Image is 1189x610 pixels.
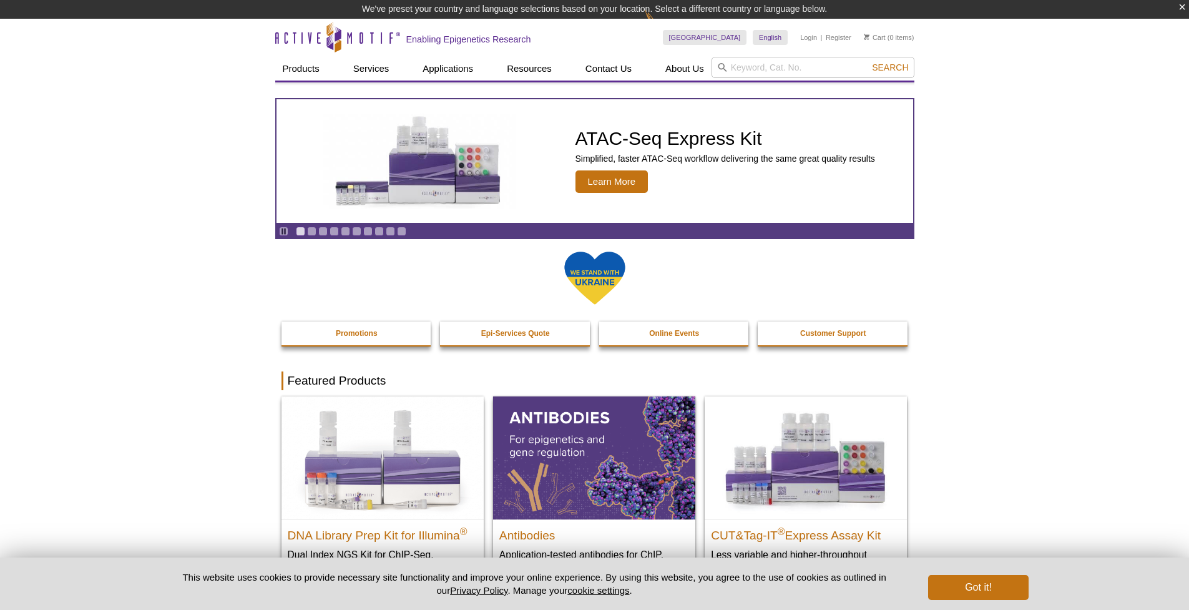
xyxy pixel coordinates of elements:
[330,227,339,236] a: Go to slide 4
[352,227,361,236] a: Go to slide 6
[753,30,788,45] a: English
[288,548,477,586] p: Dual Index NGS Kit for ChIP-Seq, CUT&RUN, and ds methylated DNA assays.
[645,9,678,39] img: Change Here
[800,33,817,42] a: Login
[499,57,559,81] a: Resources
[374,227,384,236] a: Go to slide 8
[318,227,328,236] a: Go to slide 3
[864,30,914,45] li: (0 items)
[460,526,467,536] sup: ®
[868,62,912,73] button: Search
[397,227,406,236] a: Go to slide 10
[599,322,750,345] a: Online Events
[711,523,901,542] h2: CUT&Tag-IT Express Assay Kit
[499,548,689,574] p: Application-tested antibodies for ChIP, CUT&Tag, and CUT&RUN.
[296,227,305,236] a: Go to slide 1
[872,62,908,72] span: Search
[778,526,785,536] sup: ®
[336,329,378,338] strong: Promotions
[711,548,901,574] p: Less variable and higher-throughput genome-wide profiling of histone marks​.
[567,585,629,596] button: cookie settings
[575,170,648,193] span: Learn More
[575,129,875,148] h2: ATAC-Seq Express Kit
[406,34,531,45] h2: Enabling Epigenetics Research
[800,329,866,338] strong: Customer Support
[864,34,869,40] img: Your Cart
[341,227,350,236] a: Go to slide 5
[564,250,626,306] img: We Stand With Ukraine
[928,575,1028,600] button: Got it!
[705,396,907,586] a: CUT&Tag-IT® Express Assay Kit CUT&Tag-IT®Express Assay Kit Less variable and higher-throughput ge...
[346,57,397,81] a: Services
[440,322,591,345] a: Epi-Services Quote
[281,371,908,390] h2: Featured Products
[481,329,550,338] strong: Epi-Services Quote
[758,322,909,345] a: Customer Support
[663,30,747,45] a: [GEOGRAPHIC_DATA]
[712,57,914,78] input: Keyword, Cat. No.
[281,396,484,598] a: DNA Library Prep Kit for Illumina DNA Library Prep Kit for Illumina® Dual Index NGS Kit for ChIP-...
[575,153,875,164] p: Simplified, faster ATAC-Seq workflow delivering the same great quality results
[493,396,695,586] a: All Antibodies Antibodies Application-tested antibodies for ChIP, CUT&Tag, and CUT&RUN.
[276,99,913,223] article: ATAC-Seq Express Kit
[415,57,481,81] a: Applications
[649,329,699,338] strong: Online Events
[578,57,639,81] a: Contact Us
[826,33,851,42] a: Register
[275,57,327,81] a: Products
[276,99,913,223] a: ATAC-Seq Express Kit ATAC-Seq Express Kit Simplified, faster ATAC-Seq workflow delivering the sam...
[307,227,316,236] a: Go to slide 2
[864,33,886,42] a: Cart
[450,585,507,596] a: Privacy Policy
[658,57,712,81] a: About Us
[279,227,288,236] a: Toggle autoplay
[288,523,477,542] h2: DNA Library Prep Kit for Illumina
[499,523,689,542] h2: Antibodies
[281,322,433,345] a: Promotions
[161,571,908,597] p: This website uses cookies to provide necessary site functionality and improve your online experie...
[316,114,522,209] img: ATAC-Seq Express Kit
[493,396,695,519] img: All Antibodies
[363,227,373,236] a: Go to slide 7
[386,227,395,236] a: Go to slide 9
[821,30,823,45] li: |
[281,396,484,519] img: DNA Library Prep Kit for Illumina
[705,396,907,519] img: CUT&Tag-IT® Express Assay Kit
